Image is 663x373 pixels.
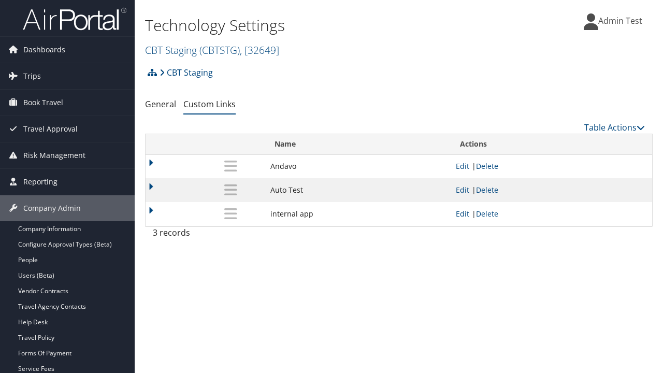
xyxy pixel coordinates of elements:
[265,154,451,178] td: Andavo
[23,7,126,31] img: airportal-logo.png
[145,15,483,36] h1: Technology Settings
[456,209,469,219] a: Edit
[183,98,236,110] a: Custom Links
[584,5,653,36] a: Admin Test
[23,169,57,195] span: Reporting
[476,209,498,219] a: Delete
[23,116,78,142] span: Travel Approval
[451,134,652,154] th: Actions
[23,90,63,116] span: Book Travel
[199,43,240,57] span: ( CBTSTG )
[476,185,498,195] a: Delete
[145,98,176,110] a: General
[451,178,652,202] td: |
[145,43,279,57] a: CBT Staging
[584,122,645,133] a: Table Actions
[456,161,469,171] a: Edit
[23,142,85,168] span: Risk Management
[23,37,65,63] span: Dashboards
[23,63,41,89] span: Trips
[240,43,279,57] span: , [ 32649 ]
[160,62,213,83] a: CBT Staging
[476,161,498,171] a: Delete
[456,185,469,195] a: Edit
[23,195,81,221] span: Company Admin
[153,226,264,244] div: 3 records
[451,202,652,226] td: |
[451,154,652,178] td: |
[265,178,451,202] td: Auto Test
[265,202,451,226] td: internal app
[598,15,642,26] span: Admin Test
[265,134,451,154] th: Name
[196,134,265,154] th: : activate to sort column descending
